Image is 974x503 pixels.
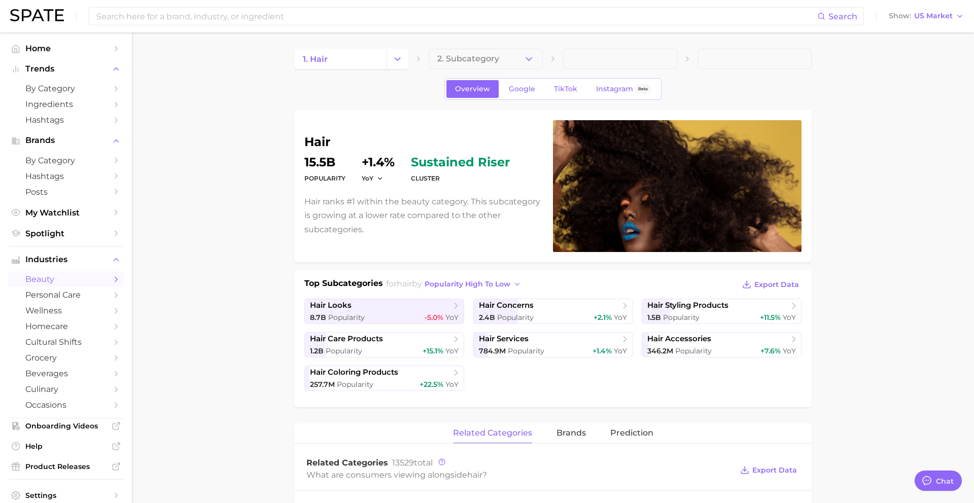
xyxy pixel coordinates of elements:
[738,463,799,477] button: Export Data
[429,49,543,69] button: 2. Subcategory
[25,171,107,181] span: Hashtags
[25,44,107,53] span: Home
[497,313,534,322] span: Popularity
[554,85,577,93] span: TikTok
[8,226,124,241] a: Spotlight
[420,380,443,389] span: +22.5%
[8,350,124,366] a: grocery
[8,81,124,96] a: by Category
[362,174,384,183] button: YoY
[8,61,124,77] button: Trends
[25,274,107,284] span: beauty
[752,466,797,475] span: Export Data
[675,346,712,355] span: Popularity
[587,80,659,98] a: InstagramBeta
[545,80,586,98] a: TikTok
[25,400,107,410] span: occasions
[25,84,107,93] span: by Category
[326,346,362,355] span: Popularity
[8,96,124,112] a: Ingredients
[509,85,535,93] span: Google
[760,346,781,355] span: +7.6%
[25,229,107,238] span: Spotlight
[10,9,64,21] img: SPATE
[8,153,124,168] a: by Category
[8,252,124,267] button: Industries
[304,277,383,293] h1: Top Subcategories
[310,380,335,389] span: 257.7m
[25,369,107,378] span: beverages
[25,156,107,165] span: by Category
[445,380,459,389] span: YoY
[445,346,459,355] span: YoY
[25,491,107,500] span: Settings
[8,168,124,184] a: Hashtags
[479,301,534,310] span: hair concerns
[8,334,124,350] a: cultural shifts
[642,332,802,357] a: hair accessories346.2m Popularity+7.6% YoY
[8,287,124,303] a: personal care
[8,366,124,381] a: beverages
[8,184,124,200] a: Posts
[392,458,433,468] span: total
[740,277,802,292] button: Export Data
[25,462,107,471] span: Product Releases
[25,353,107,363] span: grocery
[610,428,653,438] span: Prediction
[437,54,499,63] span: 2. Subcategory
[25,208,107,218] span: My Watchlist
[25,337,107,347] span: cultural shifts
[95,8,817,25] input: Search here for a brand, industry, or ingredient
[593,346,612,355] span: +1.4%
[8,41,124,56] a: Home
[754,280,799,289] span: Export Data
[614,346,627,355] span: YoY
[479,346,506,355] span: 784.9m
[596,85,633,93] span: Instagram
[8,318,124,334] a: homecare
[453,428,532,438] span: related categories
[647,301,728,310] span: hair styling products
[783,346,796,355] span: YoY
[594,313,612,322] span: +2.1%
[294,49,387,69] a: 1. hair
[508,346,544,355] span: Popularity
[8,303,124,318] a: wellness
[8,459,124,474] a: Product Releases
[304,366,464,391] a: hair coloring products257.7m Popularity+22.5% YoY
[8,271,124,287] a: beauty
[337,380,373,389] span: Popularity
[647,346,673,355] span: 346.2m
[306,458,388,468] span: Related Categories
[304,332,464,357] a: hair care products1.2b Popularity+15.1% YoY
[500,80,544,98] a: Google
[638,85,648,93] span: Beta
[392,458,414,468] span: 13529
[8,112,124,128] a: Hashtags
[25,64,107,74] span: Trends
[455,85,490,93] span: Overview
[304,172,345,185] dt: Popularity
[386,279,524,289] span: for by
[614,313,627,322] span: YoY
[473,332,633,357] a: hair services784.9m Popularity+1.4% YoY
[467,470,482,480] span: hair
[310,334,383,344] span: hair care products
[479,313,495,322] span: 2.4b
[8,397,124,413] a: occasions
[445,313,459,322] span: YoY
[25,384,107,394] span: culinary
[304,195,541,236] p: Hair ranks #1 within the beauty category. This subcategory is growing at a lower rate compared to...
[914,13,953,19] span: US Market
[310,346,324,355] span: 1.2b
[310,313,326,322] span: 8.7b
[25,255,107,264] span: Industries
[411,156,510,168] span: sustained riser
[25,290,107,300] span: personal care
[446,80,499,98] a: Overview
[556,428,586,438] span: brands
[422,277,524,291] button: popularity high to low
[783,313,796,322] span: YoY
[828,12,857,21] span: Search
[25,306,107,315] span: wellness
